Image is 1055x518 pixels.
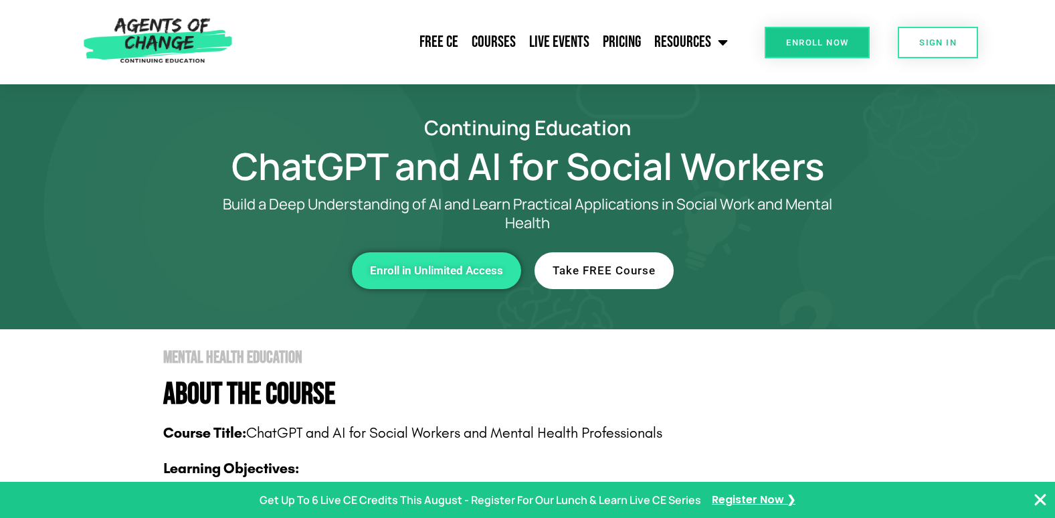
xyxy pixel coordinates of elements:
[596,25,648,59] a: Pricing
[163,460,299,477] b: Learning Objectives:
[163,349,909,366] h2: Mental Health Education
[260,491,701,510] p: Get Up To 6 Live CE Credits This August - Register For Our Lunch & Learn Live CE Series
[1032,492,1048,508] button: Close Banner
[765,27,870,58] a: Enroll Now
[163,424,246,442] b: Course Title:
[200,195,856,232] p: Build a Deep Understanding of AI and Learn Practical Applications in Social Work and Mental Health
[163,379,909,410] h4: About The Course
[898,27,978,58] a: SIGN IN
[413,25,465,59] a: Free CE
[919,38,957,47] span: SIGN IN
[648,25,735,59] a: Resources
[465,25,522,59] a: Courses
[522,25,596,59] a: Live Events
[712,491,795,510] a: Register Now ❯
[352,252,521,289] a: Enroll in Unlimited Access
[147,118,909,137] h2: Continuing Education
[786,38,848,47] span: Enroll Now
[239,25,735,59] nav: Menu
[553,265,656,276] span: Take FREE Course
[370,265,503,276] span: Enroll in Unlimited Access
[535,252,674,289] a: Take FREE Course
[147,151,909,181] h1: ChatGPT and AI for Social Workers
[163,423,909,444] p: ChatGPT and AI for Social Workers and Mental Health Professionals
